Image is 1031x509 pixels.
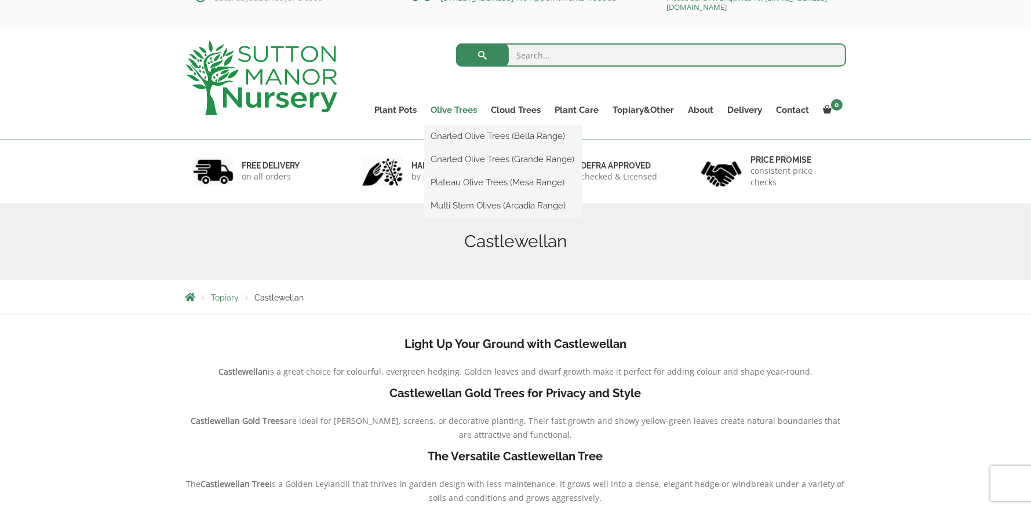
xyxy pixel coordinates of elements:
[831,99,843,111] span: 0
[185,231,846,252] h1: Castlewellan
[424,102,484,118] a: Olive Trees
[721,102,770,118] a: Delivery
[424,197,582,214] a: Multi Stem Olives (Arcadia Range)
[405,337,626,351] b: Light Up Your Ground with Castlewellan
[682,102,721,118] a: About
[362,157,403,186] img: 2.jpg
[817,102,846,118] a: 0
[284,415,840,440] span: are ideal for [PERSON_NAME], screens, or decorative planting. Their fast growth and showy yellow-...
[201,478,270,489] b: Castlewellan Tree
[770,102,817,118] a: Contact
[193,157,234,186] img: 1.jpg
[428,449,603,463] b: The Versatile Castlewellan Tree
[484,102,548,118] a: Cloud Trees
[424,174,582,191] a: Plateau Olive Trees (Mesa Range)
[424,127,582,145] a: Gnarled Olive Trees (Bella Range)
[268,366,813,377] span: is a great choice for colourful, evergreen hedging. Golden leaves and dwarf growth make it perfec...
[212,293,239,302] a: Topiary
[191,415,284,426] b: Castlewellan Gold Trees
[424,151,582,168] a: Gnarled Olive Trees (Grande Range)
[368,102,424,118] a: Plant Pots
[270,478,845,503] span: is a Golden Leylandii that thrives in garden design with less maintenance. It grows well into a d...
[456,43,846,67] input: Search...
[187,478,201,489] span: The
[255,293,304,302] span: Castlewellan
[751,155,839,165] h6: Price promise
[581,160,658,171] h6: Defra approved
[390,386,642,400] b: Castlewellan Gold Trees for Privacy and Style
[185,41,337,115] img: logo
[242,160,300,171] h6: FREE DELIVERY
[218,366,268,377] b: Castlewellan
[751,165,839,188] p: consistent price checks
[185,292,846,302] nav: Breadcrumbs
[701,154,742,189] img: 4.jpg
[606,102,682,118] a: Topiary&Other
[581,171,658,182] p: checked & Licensed
[548,102,606,118] a: Plant Care
[411,171,475,182] p: by professionals
[411,160,475,171] h6: hand picked
[242,171,300,182] p: on all orders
